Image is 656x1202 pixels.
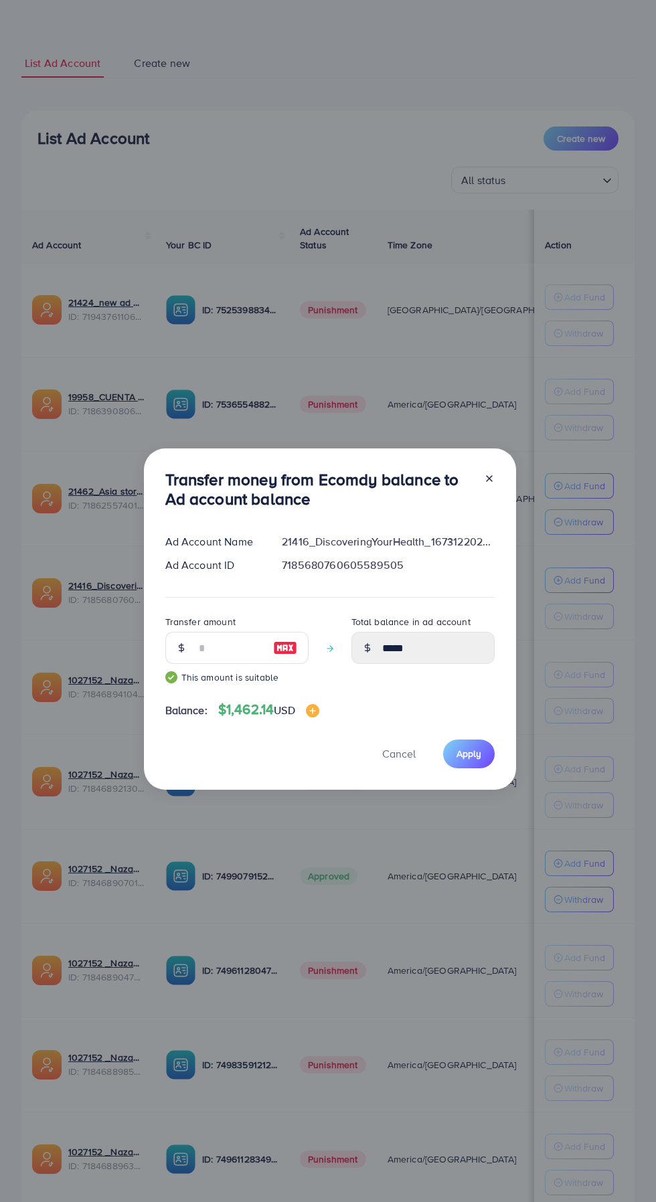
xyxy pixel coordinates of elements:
[365,740,432,768] button: Cancel
[165,671,309,684] small: This amount is suitable
[165,671,177,683] img: guide
[457,747,481,760] span: Apply
[443,740,495,768] button: Apply
[382,746,416,761] span: Cancel
[274,703,295,717] span: USD
[306,704,319,717] img: image
[351,615,471,628] label: Total balance in ad account
[155,557,272,573] div: Ad Account ID
[165,703,208,718] span: Balance:
[271,534,505,549] div: 21416_DiscoveringYourHealth_1673122022707
[165,615,236,628] label: Transfer amount
[273,640,297,656] img: image
[218,701,319,718] h4: $1,462.14
[155,534,272,549] div: Ad Account Name
[165,470,473,509] h3: Transfer money from Ecomdy balance to Ad account balance
[271,557,505,573] div: 7185680760605589505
